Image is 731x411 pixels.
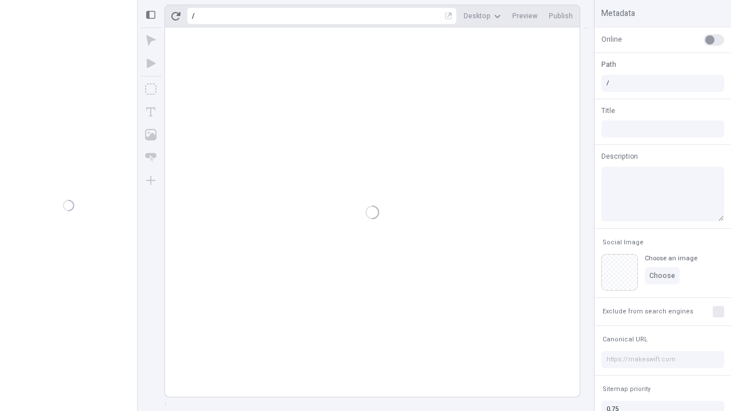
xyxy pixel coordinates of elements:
button: Choose [645,267,680,284]
button: Exclude from search engines [600,305,696,319]
button: Image [140,124,161,145]
span: Title [601,106,615,116]
span: Description [601,151,638,162]
button: Social Image [600,236,646,249]
div: / [192,11,195,21]
span: Publish [549,11,573,21]
span: Path [601,59,616,70]
button: Canonical URL [600,333,650,346]
span: Sitemap priority [603,385,650,393]
div: Choose an image [645,254,697,263]
button: Publish [544,7,577,25]
button: Box [140,79,161,99]
span: Online [601,34,622,45]
span: Choose [649,271,675,280]
button: Text [140,102,161,122]
input: https://makeswift.com [601,351,724,368]
span: Social Image [603,238,644,247]
span: Preview [512,11,537,21]
span: Exclude from search engines [603,307,693,316]
span: Desktop [464,11,491,21]
button: Button [140,147,161,168]
button: Sitemap priority [600,382,653,396]
button: Preview [508,7,542,25]
button: Desktop [459,7,505,25]
span: Canonical URL [603,335,648,344]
